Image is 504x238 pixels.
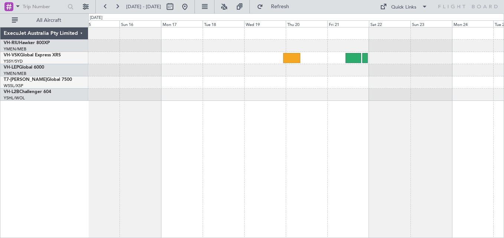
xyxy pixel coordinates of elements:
[327,20,369,27] div: Fri 21
[4,46,26,52] a: YMEN/MEB
[286,20,327,27] div: Thu 20
[78,20,120,27] div: Sat 15
[265,4,296,9] span: Refresh
[4,41,19,45] span: VH-RIU
[4,41,50,45] a: VH-RIUHawker 800XP
[161,20,203,27] div: Mon 17
[253,1,298,13] button: Refresh
[4,65,19,70] span: VH-LEP
[410,20,452,27] div: Sun 23
[120,20,161,27] div: Sun 16
[8,14,81,26] button: All Aircraft
[4,53,20,57] span: VH-VSK
[244,20,286,27] div: Wed 19
[4,90,51,94] a: VH-L2BChallenger 604
[4,59,23,64] a: YSSY/SYD
[452,20,494,27] div: Mon 24
[376,1,431,13] button: Quick Links
[369,20,410,27] div: Sat 22
[23,1,65,12] input: Trip Number
[90,15,102,21] div: [DATE]
[4,71,26,76] a: YMEN/MEB
[19,18,78,23] span: All Aircraft
[391,4,416,11] div: Quick Links
[4,77,47,82] span: T7-[PERSON_NAME]
[4,77,72,82] a: T7-[PERSON_NAME]Global 7500
[4,90,19,94] span: VH-L2B
[203,20,244,27] div: Tue 18
[4,83,23,89] a: WSSL/XSP
[4,65,44,70] a: VH-LEPGlobal 6000
[126,3,161,10] span: [DATE] - [DATE]
[4,95,25,101] a: YSHL/WOL
[4,53,61,57] a: VH-VSKGlobal Express XRS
